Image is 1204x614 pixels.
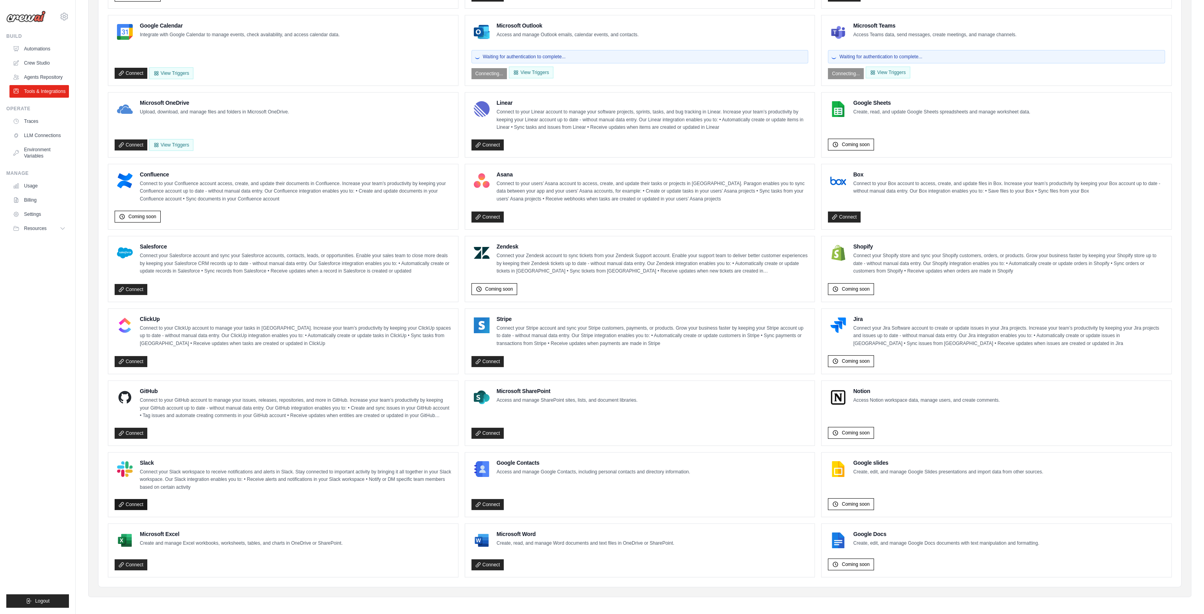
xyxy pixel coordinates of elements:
p: Connect to your GitHub account to manage your issues, releases, repositories, and more in GitHub.... [140,397,452,420]
a: Connect [115,68,147,79]
p: Connect your Stripe account and sync your Stripe customers, payments, or products. Grow your busi... [497,325,809,348]
p: Create, read, and update Google Sheets spreadsheets and manage worksheet data. [853,108,1030,116]
a: Connect [471,559,504,570]
span: Coming soon [485,286,513,292]
h4: Microsoft Word [497,530,674,538]
a: Automations [9,43,69,55]
: View Triggers [149,139,193,151]
p: Integrate with Google Calendar to manage events, check availability, and access calendar data. [140,31,339,39]
a: Connect [115,139,147,150]
div: Manage [6,170,69,176]
p: Connect your Salesforce account and sync your Salesforce accounts, contacts, leads, or opportunit... [140,252,452,275]
h4: ClickUp [140,315,452,323]
h4: Shopify [853,243,1165,250]
img: Asana Logo [474,173,490,189]
a: Connect [115,356,147,367]
span: Resources [24,225,46,232]
p: Access Notion workspace data, manage users, and create comments. [853,397,1000,404]
a: Connect [115,559,147,570]
a: Settings [9,208,69,221]
a: Agents Repository [9,71,69,83]
p: Connect to your Confluence account access, create, and update their documents in Confluence. Incr... [140,180,452,203]
p: Access and manage Google Contacts, including personal contacts and directory information. [497,468,690,476]
button: View Triggers [149,67,193,79]
img: ClickUp Logo [117,317,133,333]
img: Google Calendar Logo [117,24,133,40]
a: Connect [471,428,504,439]
h4: Stripe [497,315,809,323]
span: Logout [35,598,50,604]
span: Coming soon [842,141,870,148]
img: Microsoft Word Logo [474,532,490,548]
span: Coming soon [128,213,156,220]
img: Logo [6,11,46,22]
img: Microsoft Teams Logo [830,24,846,40]
a: Connect [471,211,504,223]
img: Linear Logo [474,101,490,117]
a: Environment Variables [9,143,69,162]
p: Access Teams data, send messages, create meetings, and manage channels. [853,31,1017,39]
a: Connect [471,499,504,510]
a: Usage [9,180,69,192]
a: Connect [471,139,504,150]
div: Operate [6,106,69,112]
p: Create and manage Excel workbooks, worksheets, tables, and charts in OneDrive or SharePoint. [140,540,343,547]
p: Connect your Zendesk account to sync tickets from your Zendesk Support account. Enable your suppo... [497,252,809,275]
p: Access and manage Outlook emails, calendar events, and contacts. [497,31,639,39]
p: Create, read, and manage Word documents and text files in OneDrive or SharePoint. [497,540,674,547]
img: Microsoft Outlook Logo [474,24,490,40]
a: Crew Studio [9,57,69,69]
h4: Salesforce [140,243,452,250]
a: Tools & Integrations [9,85,69,98]
span: Waiting for authentication to complete... [483,54,566,60]
span: Coming soon [842,501,870,507]
h4: Confluence [140,171,452,178]
h4: Linear [497,99,809,107]
h4: Microsoft Excel [140,530,343,538]
p: Connect to your Linear account to manage your software projects, sprints, tasks, and bug tracking... [497,108,809,132]
p: Connect to your Box account to access, create, and update files in Box. Increase your team’s prod... [853,180,1165,195]
a: Connect [471,356,504,367]
img: Box Logo [830,173,846,189]
div: Build [6,33,69,39]
h4: Microsoft Outlook [497,22,639,30]
img: Microsoft Excel Logo [117,532,133,548]
h4: Microsoft Teams [853,22,1017,30]
img: Google slides Logo [830,461,846,477]
a: Connect [115,428,147,439]
h4: Google Calendar [140,22,339,30]
a: Billing [9,194,69,206]
h4: Asana [497,171,809,178]
h4: Google slides [853,459,1043,467]
h4: Google Docs [853,530,1039,538]
span: Waiting for authentication to complete... [839,54,922,60]
h4: Google Sheets [853,99,1030,107]
img: Google Contacts Logo [474,461,490,477]
h4: Slack [140,459,452,467]
span: Coming soon [842,358,870,364]
img: Google Sheets Logo [830,101,846,117]
p: Connect to your ClickUp account to manage your tasks in [GEOGRAPHIC_DATA]. Increase your team’s p... [140,325,452,348]
h4: Box [853,171,1165,178]
a: Connect [115,499,147,510]
img: Slack Logo [117,461,133,477]
p: Upload, download, and manage files and folders in Microsoft OneDrive. [140,108,289,116]
img: Jira Logo [830,317,846,333]
img: Notion Logo [830,390,846,405]
h4: Google Contacts [497,459,690,467]
p: Connect your Jira Software account to create or update issues in your Jira projects. Increase you... [853,325,1165,348]
img: Confluence Logo [117,173,133,189]
p: Connect your Slack workspace to receive notifications and alerts in Slack. Stay connected to impo... [140,468,452,492]
h4: Jira [853,315,1165,323]
img: Microsoft OneDrive Logo [117,101,133,117]
img: Zendesk Logo [474,245,490,261]
: View Triggers [509,67,553,78]
p: Connect your Shopify store and sync your Shopify customers, orders, or products. Grow your busine... [853,252,1165,275]
p: Connect to your users’ Asana account to access, create, and update their tasks or projects in [GE... [497,180,809,203]
img: Google Docs Logo [830,532,846,548]
a: Connect [115,284,147,295]
a: LLM Connections [9,129,69,142]
img: Shopify Logo [830,245,846,261]
img: Salesforce Logo [117,245,133,261]
h4: Microsoft OneDrive [140,99,289,107]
